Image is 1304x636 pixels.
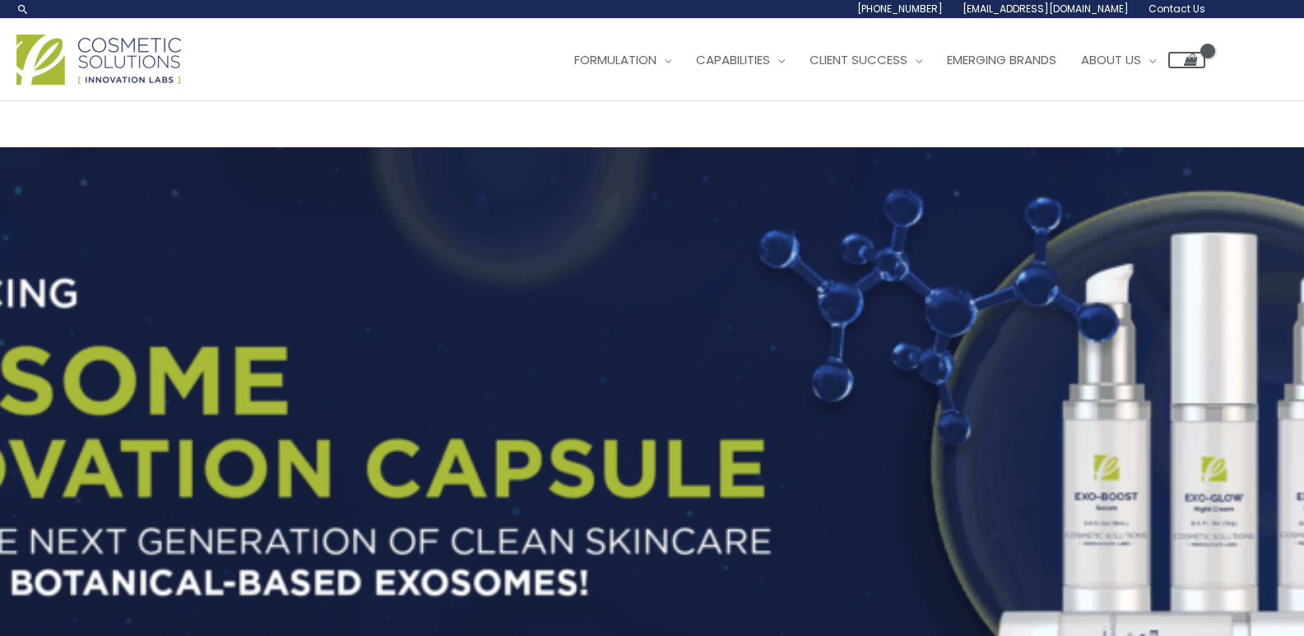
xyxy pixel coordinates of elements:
[16,35,181,85] img: Cosmetic Solutions Logo
[963,2,1129,16] span: [EMAIL_ADDRESS][DOMAIN_NAME]
[16,2,30,16] a: Search icon link
[935,35,1069,85] a: Emerging Brands
[947,51,1056,68] span: Emerging Brands
[1168,52,1205,68] a: View Shopping Cart, empty
[797,35,935,85] a: Client Success
[574,51,657,68] span: Formulation
[1081,51,1141,68] span: About Us
[550,35,1205,85] nav: Site Navigation
[810,51,907,68] span: Client Success
[696,51,770,68] span: Capabilities
[857,2,943,16] span: [PHONE_NUMBER]
[1149,2,1205,16] span: Contact Us
[1069,35,1168,85] a: About Us
[684,35,797,85] a: Capabilities
[562,35,684,85] a: Formulation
